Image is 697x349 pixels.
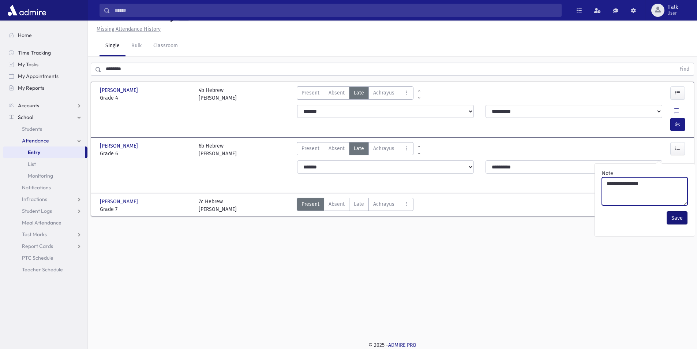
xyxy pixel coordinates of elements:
[3,100,87,111] a: Accounts
[22,126,42,132] span: Students
[6,3,48,18] img: AdmirePro
[100,205,191,213] span: Grade 7
[18,102,39,109] span: Accounts
[3,229,87,240] a: Test Marks
[667,211,687,224] button: Save
[110,4,561,17] input: Search
[28,161,36,167] span: List
[18,61,38,68] span: My Tasks
[667,4,678,10] span: ffalk
[3,135,87,146] a: Attendance
[373,145,394,152] span: Achrayus
[3,47,87,59] a: Time Tracking
[297,142,413,157] div: AttTypes
[100,142,139,150] span: [PERSON_NAME]
[22,219,61,226] span: Meal Attendance
[354,89,364,97] span: Late
[354,145,364,152] span: Late
[3,123,87,135] a: Students
[22,208,52,214] span: Student Logs
[3,170,87,182] a: Monitoring
[3,193,87,205] a: Infractions
[329,89,345,97] span: Absent
[301,145,319,152] span: Present
[667,10,678,16] span: User
[301,89,319,97] span: Present
[22,184,51,191] span: Notifications
[297,86,413,102] div: AttTypes
[22,255,53,261] span: PTC Schedule
[199,86,237,102] div: 4b Hebrew [PERSON_NAME]
[3,82,87,94] a: My Reports
[373,200,394,208] span: Achrayus
[18,114,33,120] span: School
[100,341,685,349] div: © 2025 -
[3,146,85,158] a: Entry
[3,217,87,229] a: Meal Attendance
[100,86,139,94] span: [PERSON_NAME]
[18,49,51,56] span: Time Tracking
[3,70,87,82] a: My Appointments
[147,36,184,56] a: Classroom
[3,252,87,264] a: PTC Schedule
[22,137,49,144] span: Attendance
[373,89,394,97] span: Achrayus
[3,182,87,193] a: Notifications
[100,36,125,56] a: Single
[301,200,319,208] span: Present
[22,266,63,273] span: Teacher Schedule
[329,145,345,152] span: Absent
[3,59,87,70] a: My Tasks
[22,243,53,249] span: Report Cards
[18,73,59,79] span: My Appointments
[354,200,364,208] span: Late
[297,198,413,213] div: AttTypes
[3,205,87,217] a: Student Logs
[22,196,47,203] span: Infractions
[18,85,44,91] span: My Reports
[675,63,694,75] button: Find
[22,231,47,238] span: Test Marks
[602,170,613,177] label: Note
[28,172,53,179] span: Monitoring
[18,32,32,38] span: Home
[199,142,237,157] div: 6b Hebrew [PERSON_NAME]
[3,29,87,41] a: Home
[3,240,87,252] a: Report Cards
[3,158,87,170] a: List
[100,94,191,102] span: Grade 4
[125,36,147,56] a: Bulk
[3,111,87,123] a: School
[100,150,191,157] span: Grade 6
[3,264,87,275] a: Teacher Schedule
[199,198,237,213] div: 7c Hebrew [PERSON_NAME]
[94,26,161,32] a: Missing Attendance History
[100,198,139,205] span: [PERSON_NAME]
[329,200,345,208] span: Absent
[97,26,161,32] u: Missing Attendance History
[28,149,40,156] span: Entry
